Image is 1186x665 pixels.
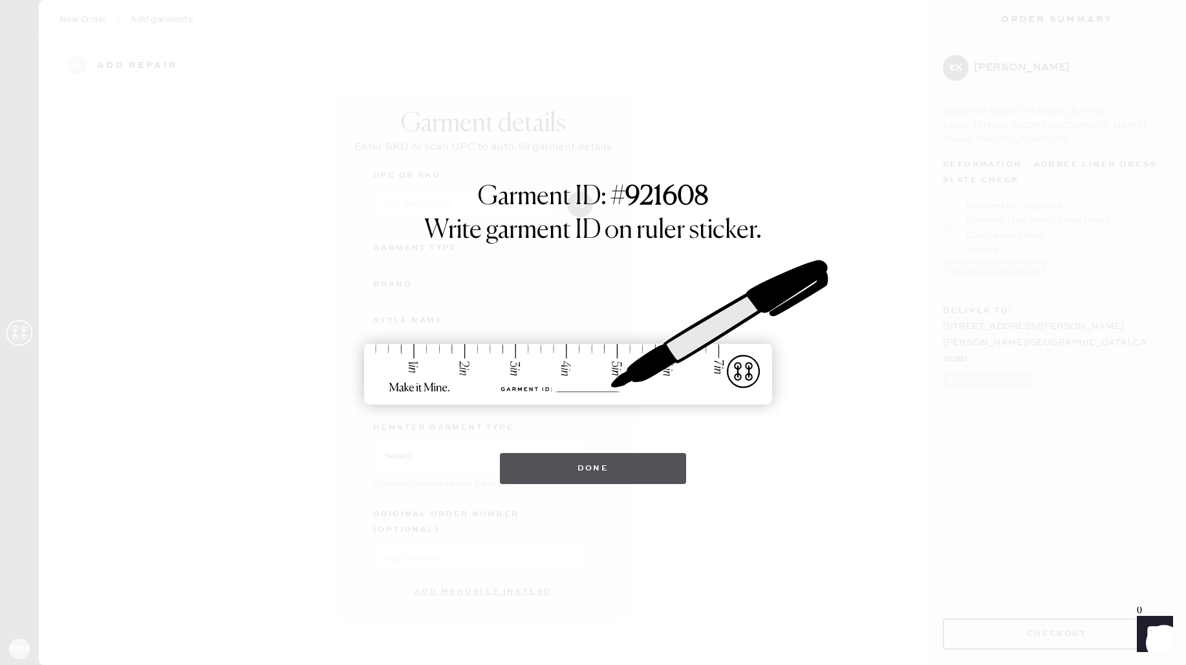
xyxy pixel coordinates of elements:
iframe: Front Chat [1125,607,1180,662]
button: Done [500,453,687,484]
strong: 921608 [625,184,708,210]
h1: Garment ID: # [478,182,708,215]
img: ruler-sticker-sharpie.svg [350,227,836,440]
h1: Write garment ID on ruler sticker. [424,215,762,246]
